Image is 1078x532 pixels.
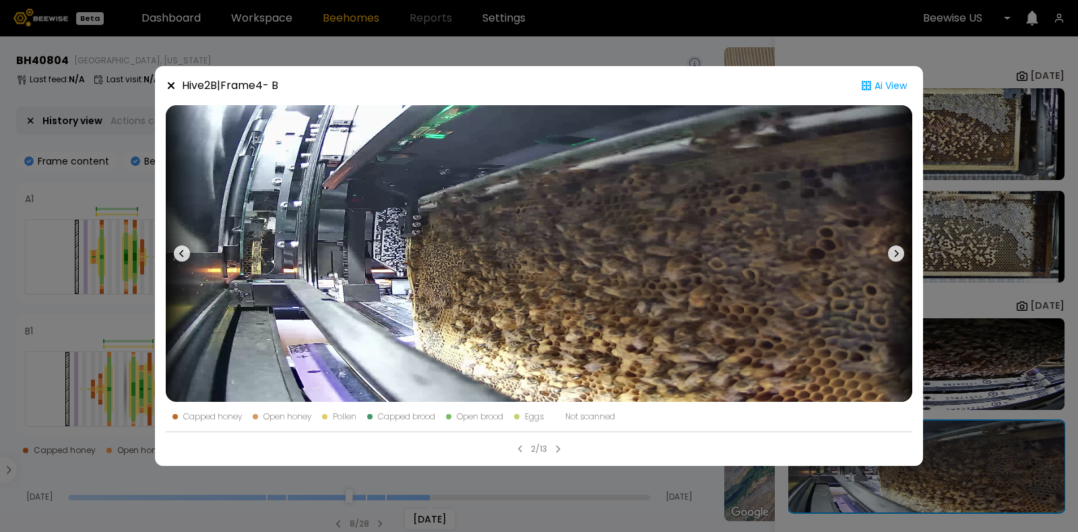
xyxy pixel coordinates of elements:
[183,413,242,421] div: Capped honey
[525,413,544,421] div: Eggs
[166,105,912,402] img: 20250914_150738_-0700-b-931-back-40804-CCXNYCAX.jpg
[531,443,547,455] div: 2/13
[457,413,503,421] div: Open brood
[333,413,356,421] div: Pollen
[263,78,278,93] span: - B
[565,413,615,421] div: Not scanned
[378,413,435,421] div: Capped brood
[263,413,311,421] div: Open honey
[220,78,263,93] strong: Frame 4
[182,78,278,94] div: Hive 2 B |
[856,77,912,94] div: Ai View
